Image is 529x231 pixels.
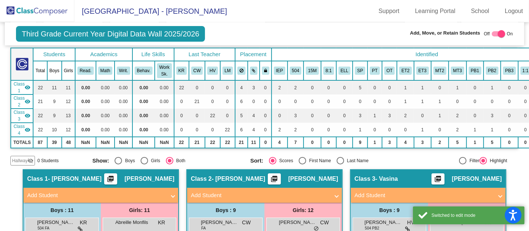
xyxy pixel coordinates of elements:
[38,225,49,231] span: 504 FA
[368,137,382,148] td: 1
[365,225,379,231] span: 504 PB2
[62,61,76,80] th: Girls
[189,123,205,137] td: 0
[288,137,304,148] td: 7
[205,94,220,109] td: 0
[205,123,220,137] td: 0
[336,137,353,148] td: 0
[323,67,334,75] button: 8:1
[467,123,484,137] td: 1
[321,137,336,148] td: 0
[47,94,62,109] td: 9
[382,61,397,80] th: Occupational Therapy
[279,219,316,226] span: [PERSON_NAME]
[264,203,342,218] div: Girls: 12
[431,80,449,94] td: 0
[248,80,260,94] td: 3
[115,80,132,94] td: 0.00
[16,26,205,42] span: Third Grade Current Year Digital Data Wall 2025/2026
[174,109,189,123] td: 0
[106,175,115,186] mat-icon: picture_as_pdf
[96,123,115,137] td: 0.00
[290,67,302,75] button: 504
[288,123,304,137] td: 2
[173,157,186,164] div: Both
[201,219,238,226] span: [PERSON_NAME]
[501,61,518,80] th: PBIS Tier 3
[220,80,235,94] td: 0
[187,203,264,218] div: Boys : 9
[47,61,62,80] th: Boys
[416,67,429,75] button: ET3
[189,137,205,148] td: 21
[501,80,518,94] td: 0
[304,94,321,109] td: 0
[201,225,206,231] span: FA
[336,61,353,80] th: English Language Learner
[235,137,248,148] td: 21
[155,123,174,137] td: 0.00
[336,80,353,94] td: 0
[101,203,178,218] div: Girls: 11
[260,109,272,123] td: 0
[189,80,205,94] td: 0
[191,67,203,75] button: CW
[373,5,405,17] a: Support
[47,123,62,137] td: 10
[370,67,380,75] button: PT
[467,109,484,123] td: 0
[174,48,235,61] th: Last Teacher
[174,80,189,94] td: 22
[321,123,336,137] td: 0
[62,137,76,148] td: 48
[304,109,321,123] td: 0
[33,61,47,80] th: Total
[222,67,233,75] button: LM
[382,94,397,109] td: 0
[25,84,31,90] mat-icon: visibility
[191,191,329,200] mat-panel-title: Add Student
[507,31,513,37] span: On
[47,137,62,148] td: 39
[132,94,155,109] td: 0.00
[397,94,414,109] td: 1
[33,137,47,148] td: 87
[272,109,288,123] td: 0
[452,175,502,183] span: [PERSON_NAME]
[304,61,321,80] th: 15:1 Placement (4/5)
[23,203,101,218] div: Boys : 11
[11,137,33,148] td: TOTALS
[75,109,96,123] td: 0.00
[382,109,397,123] td: 3
[115,137,132,148] td: NaN
[272,61,288,80] th: Individualized Education Plan
[155,80,174,94] td: 0.00
[33,109,47,123] td: 22
[288,94,304,109] td: 0
[135,67,153,75] button: Behav.
[397,123,414,137] td: 0
[306,67,319,75] button: 15M
[321,109,336,123] td: 0
[187,188,342,203] mat-expansion-panel-header: Add Student
[414,61,431,80] th: RTI Tier 3 ELA Services
[205,61,220,80] th: Heather Vasina
[75,48,132,61] th: Academics
[368,123,382,137] td: 0
[11,109,33,123] td: Heather Vasina - Vasina
[75,137,96,148] td: NaN
[449,109,467,123] td: 2
[62,94,76,109] td: 12
[191,175,212,183] span: Class 2
[75,94,96,109] td: 0.00
[117,67,130,75] button: Writ.
[220,137,235,148] td: 22
[384,67,395,75] button: OT
[272,137,288,148] td: 4
[368,61,382,80] th: Physical Therapy
[132,80,155,94] td: 0.00
[28,158,33,164] mat-icon: visibility_off
[484,94,501,109] td: 0
[382,137,397,148] td: 3
[414,137,431,148] td: 3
